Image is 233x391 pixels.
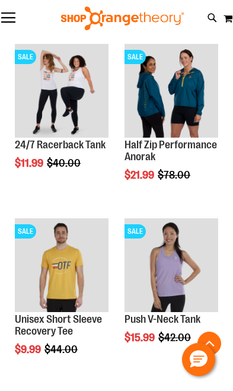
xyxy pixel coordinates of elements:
span: SALE [15,224,36,239]
div: product [119,38,224,211]
a: Product image for Unisex Short Sleeve Recovery TeeSALE [15,218,108,314]
span: SALE [125,224,146,239]
span: $40.00 [47,157,82,169]
span: $9.99 [15,344,43,355]
span: SALE [125,50,146,64]
span: $11.99 [15,157,45,169]
div: product [119,212,224,374]
div: product [9,38,114,199]
div: product [9,212,114,385]
img: Product image for Unisex Short Sleeve Recovery Tee [15,218,108,312]
img: Half Zip Performance Anorak [125,44,218,138]
span: $15.99 [125,332,157,344]
a: Product image for Push V-Neck TankSALE [125,218,218,314]
img: 24/7 Racerback Tank [15,44,108,138]
a: 24/7 Racerback Tank [15,139,106,151]
img: Shop Orangetheory [59,7,186,30]
button: Hello, have a question? Let’s chat. [182,343,215,376]
a: 24/7 Racerback TankSALE [15,44,108,139]
img: Product image for Push V-Neck Tank [125,218,218,312]
span: $42.00 [158,332,193,344]
a: Unisex Short Sleeve Recovery Tee [15,313,102,337]
span: $21.99 [125,169,156,181]
a: Half Zip Performance AnorakSALE [125,44,218,139]
button: Back To Top [197,332,221,355]
a: Push V-Neck Tank [125,313,200,325]
a: Half Zip Performance Anorak [125,139,217,163]
span: $44.00 [44,344,79,355]
span: SALE [15,50,36,64]
span: $78.00 [158,169,192,181]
